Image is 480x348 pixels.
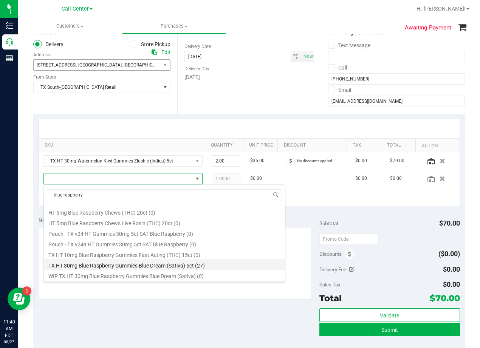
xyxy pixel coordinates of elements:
[319,281,341,288] span: Sales Tax
[430,293,460,303] span: $70.00
[319,234,378,245] input: Promo Code
[249,142,275,148] a: Unit Price
[328,62,347,73] label: Call
[291,51,302,62] span: select
[284,142,344,148] a: Discount
[18,23,122,29] span: Customers
[8,288,30,310] iframe: Resource center
[328,51,465,62] input: Format: (999) 999-9999
[161,60,170,70] span: select
[405,23,451,32] span: Awaiting Payment
[45,142,202,148] a: SKU
[297,159,332,163] span: No discounts applied
[184,73,314,81] div: [DATE]
[319,247,342,261] span: Discounts
[319,323,460,336] button: Submit
[184,43,211,50] label: Delivery Date
[33,51,50,58] label: Address
[328,85,351,96] label: Email
[319,308,460,322] button: Validate
[18,18,122,34] a: Customers
[33,74,56,80] label: From Store
[390,175,402,182] span: $0.00
[184,65,209,72] label: Delivery Day
[443,280,460,288] span: $0.00
[122,62,167,68] span: , [GEOGRAPHIC_DATA]
[44,156,193,166] span: TX HT 30mg Watermelon Kiwi Gummies Zlushie (Indica) 5ct
[387,142,413,148] a: Total
[211,142,240,148] a: Quantity
[6,38,13,46] inline-svg: Call Center
[319,266,346,272] span: Delivery Fee
[3,319,15,339] p: 11:40 AM EDT
[439,219,460,227] span: $70.00
[33,40,63,49] label: Delivery
[122,18,226,34] a: Purchases
[250,175,262,182] span: $0.00
[43,155,203,167] span: NO DATA FOUND
[22,286,31,295] iframe: Resource center unread badge
[380,312,399,319] span: Validate
[319,220,338,226] span: Subtotal
[37,62,76,68] span: [STREET_ADDRESS]
[161,48,170,56] div: Edit
[353,142,378,148] a: Tax
[129,40,170,49] label: Store Pickup
[301,51,314,62] span: select
[381,327,398,333] span: Submit
[328,73,465,85] input: Format: (999) 999-9999
[390,157,404,164] span: $70.00
[39,217,75,223] span: Notes (optional)
[302,51,314,62] span: Set Current date
[328,40,370,51] label: Text Message
[355,157,367,164] span: $0.00
[319,293,342,303] span: Total
[3,339,15,345] p: 08/27
[152,48,157,56] div: Copy address to clipboard
[122,23,226,29] span: Purchases
[34,82,161,93] span: TX South-[GEOGRAPHIC_DATA] Retail
[6,54,13,62] inline-svg: Reports
[417,6,466,12] span: Hi, [PERSON_NAME]!
[6,22,13,29] inline-svg: Inventory
[349,267,354,272] i: Edit Delivery Fee
[250,157,265,164] span: $35.00
[355,175,367,182] span: $0.00
[62,6,89,12] span: Call Center
[76,62,122,68] span: , [GEOGRAPHIC_DATA]
[212,156,241,166] input: 2.00
[443,265,460,273] span: $0.00
[415,139,454,152] th: Action
[438,250,460,258] span: ($0.00)
[161,82,170,93] span: select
